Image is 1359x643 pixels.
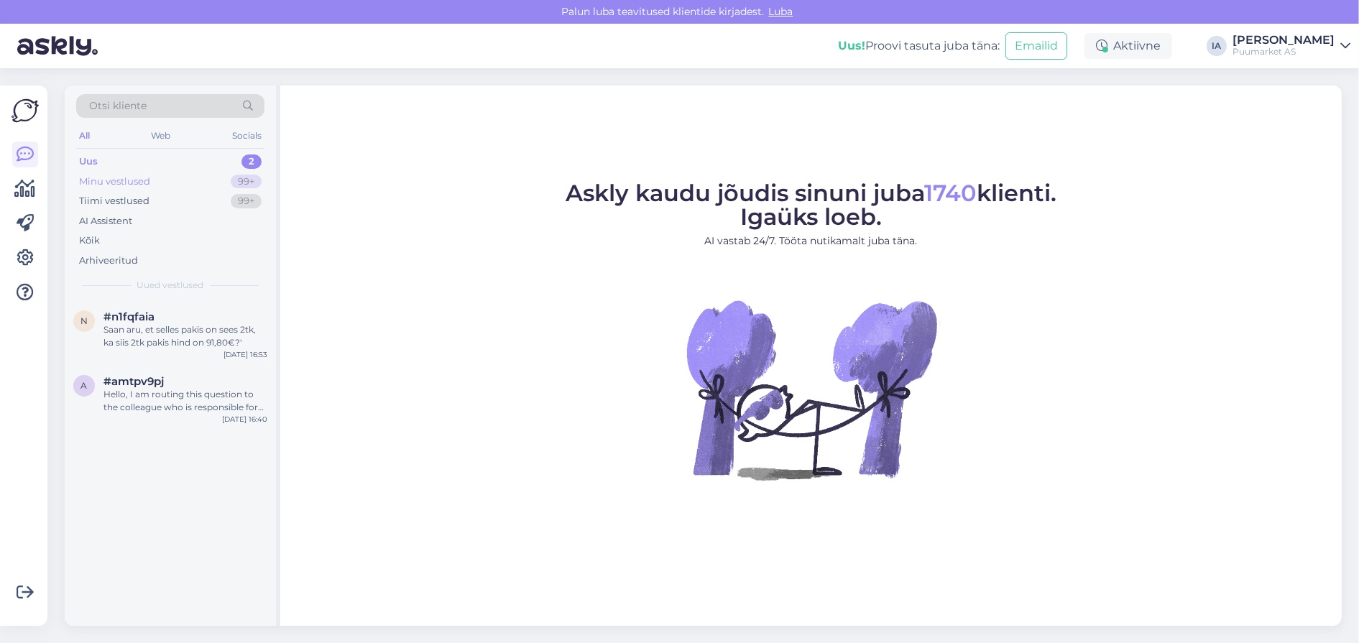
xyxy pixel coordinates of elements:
[79,254,138,268] div: Arhiveeritud
[76,126,93,145] div: All
[765,5,798,18] span: Luba
[103,323,267,349] div: Saan aru, et selles pakis on sees 2tk, ka siis 2tk pakis hind on 91,80€?'
[222,414,267,425] div: [DATE] 16:40
[103,388,267,414] div: Hello, I am routing this question to the colleague who is responsible for this topic. The reply m...
[241,154,262,169] div: 2
[224,349,267,360] div: [DATE] 16:53
[1233,34,1335,46] div: [PERSON_NAME]
[79,194,149,208] div: Tiimi vestlused
[79,175,150,189] div: Minu vestlused
[1005,32,1067,60] button: Emailid
[838,39,865,52] b: Uus!
[89,98,147,114] span: Otsi kliente
[81,380,88,391] span: a
[838,37,1000,55] div: Proovi tasuta juba täna:
[566,179,1056,231] span: Askly kaudu jõudis sinuni juba klienti. Igaüks loeb.
[231,194,262,208] div: 99+
[1233,46,1335,57] div: Puumarket AS
[137,279,204,292] span: Uued vestlused
[79,233,100,248] div: Kõik
[11,97,39,124] img: Askly Logo
[80,315,88,326] span: n
[1084,33,1172,59] div: Aktiivne
[79,154,98,169] div: Uus
[566,233,1056,249] p: AI vastab 24/7. Tööta nutikamalt juba täna.
[924,179,977,207] span: 1740
[79,214,132,228] div: AI Assistent
[103,375,164,388] span: #amtpv9pj
[103,310,155,323] span: #n1fqfaia
[231,175,262,189] div: 99+
[229,126,264,145] div: Socials
[682,260,941,519] img: No Chat active
[149,126,174,145] div: Web
[1207,36,1227,56] div: IA
[1233,34,1350,57] a: [PERSON_NAME]Puumarket AS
